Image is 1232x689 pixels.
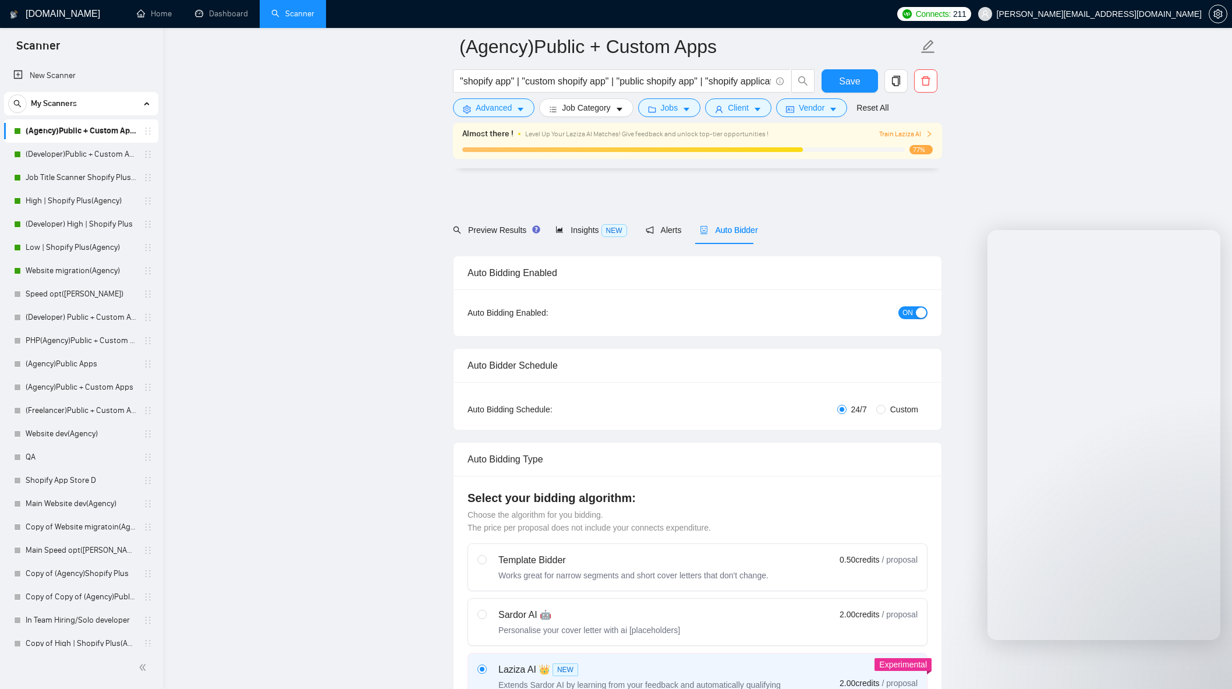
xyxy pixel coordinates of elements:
span: Preview Results [453,225,537,235]
a: setting [1209,9,1227,19]
a: Shopify App Store D [26,469,136,492]
span: Choose the algorithm for you bidding. The price per proposal does not include your connects expen... [468,510,711,532]
a: Reset All [856,101,888,114]
div: Auto Bidder Schedule [468,349,927,382]
div: Personalise your cover letter with ai [placeholders] [498,624,680,636]
button: barsJob Categorycaret-down [539,98,633,117]
span: Jobs [661,101,678,114]
span: holder [143,546,153,555]
a: Speed opt([PERSON_NAME]) [26,282,136,306]
span: Connects: [916,8,951,20]
img: upwork-logo.png [902,9,912,19]
span: 77% [909,145,933,154]
a: Website migration(Agency) [26,259,136,282]
span: 211 [953,8,966,20]
span: holder [143,639,153,648]
a: PHP(Agency)Public + Custom Apps [26,329,136,352]
span: Level Up Your Laziza AI Matches! Give feedback and unlock top-tier opportunities ! [525,130,769,138]
button: userClientcaret-down [705,98,771,117]
span: holder [143,266,153,275]
a: In Team Hiring/Solo developer [26,609,136,632]
span: delete [915,76,937,86]
div: Auto Bidding Enabled [468,256,927,289]
a: High | Shopify Plus(Agency) [26,189,136,213]
span: Client [728,101,749,114]
input: Search Freelance Jobs... [460,74,771,89]
h4: Select your bidding algorithm: [468,490,927,506]
a: Copy of Website migratoin(Agency) [26,515,136,539]
span: search [9,100,26,108]
span: user [715,105,723,114]
button: idcardVendorcaret-down [776,98,847,117]
a: Website dev(Agency) [26,422,136,446]
img: logo [10,5,18,24]
button: copy [884,69,908,93]
span: / proposal [882,609,918,620]
a: searchScanner [271,9,314,19]
div: Auto Bidding Enabled: [468,306,621,319]
span: notification [646,226,654,234]
span: double-left [139,662,150,673]
span: Job Category [562,101,610,114]
span: Insights [555,225,626,235]
button: settingAdvancedcaret-down [453,98,534,117]
a: Copy of Copy of (Agency)Public + Custom Apps [26,585,136,609]
span: holder [143,289,153,299]
div: Tooltip anchor [531,224,541,235]
a: Low | Shopify Plus(Agency) [26,236,136,259]
button: setting [1209,5,1227,23]
span: user [981,10,989,18]
span: holder [143,173,153,182]
button: search [8,94,27,113]
a: Copy of (Agency)Shopify Plus [26,562,136,585]
span: holder [143,569,153,578]
span: search [792,76,814,86]
span: holder [143,313,153,322]
span: / proposal [882,554,918,566]
span: Advanced [476,101,512,114]
span: caret-down [753,105,762,114]
a: Main Website dev(Agency) [26,492,136,515]
div: Laziza AI [498,663,790,677]
span: holder [143,476,153,485]
div: Auto Bidding Type [468,443,927,476]
span: holder [143,359,153,369]
span: Auto Bidder [700,225,757,235]
div: Sardor AI 🤖 [498,608,680,622]
button: Train Laziza AI [879,129,933,140]
span: NEW [553,663,578,676]
span: info-circle [776,77,784,85]
span: NEW [601,224,627,237]
span: search [453,226,461,234]
div: Works great for narrow segments and short cover letters that don't change. [498,570,769,581]
span: edit [921,39,936,54]
span: Vendor [799,101,824,114]
span: holder [143,616,153,625]
span: ON [902,306,913,319]
a: (Agency)Public + Custom Apps [26,376,136,399]
span: holder [143,150,153,159]
div: Auto Bidding Schedule: [468,403,621,416]
a: (Developer) Public + Custom Apps [26,306,136,329]
span: bars [549,105,557,114]
span: caret-down [516,105,525,114]
span: setting [463,105,471,114]
span: folder [648,105,656,114]
span: 24/7 [847,403,872,416]
span: holder [143,383,153,392]
span: area-chart [555,225,564,234]
span: 0.50 credits [840,553,879,566]
a: (Agency)Public Apps [26,352,136,376]
a: (Freelancer)Public + Custom Apps [26,399,136,422]
span: holder [143,406,153,415]
button: Save [822,69,878,93]
button: delete [914,69,937,93]
span: holder [143,592,153,602]
a: Job Title Scanner Shopify Plus(Agency) [26,166,136,189]
span: 2.00 credits [840,608,879,621]
span: holder [143,196,153,206]
iframe: Intercom live chat [1192,649,1220,677]
div: Template Bidder [498,553,769,567]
